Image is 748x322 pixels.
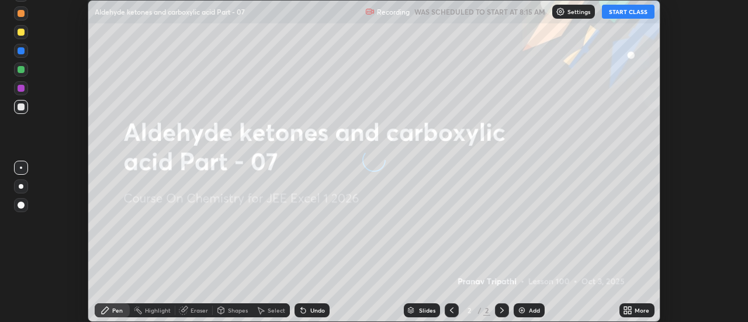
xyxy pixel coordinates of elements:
div: / [477,307,481,314]
img: class-settings-icons [556,7,565,16]
p: Recording [377,8,410,16]
div: Eraser [191,307,208,313]
div: Slides [419,307,435,313]
div: Undo [310,307,325,313]
div: Shapes [228,307,248,313]
div: 2 [483,305,490,316]
div: 2 [463,307,475,314]
p: Aldehyde ketones and carboxylic acid Part - 07 [95,7,245,16]
p: Settings [567,9,590,15]
button: START CLASS [602,5,654,19]
h5: WAS SCHEDULED TO START AT 8:15 AM [414,6,545,17]
div: More [635,307,649,313]
div: Pen [112,307,123,313]
div: Highlight [145,307,171,313]
div: Add [529,307,540,313]
img: recording.375f2c34.svg [365,7,375,16]
div: Select [268,307,285,313]
img: add-slide-button [517,306,527,315]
